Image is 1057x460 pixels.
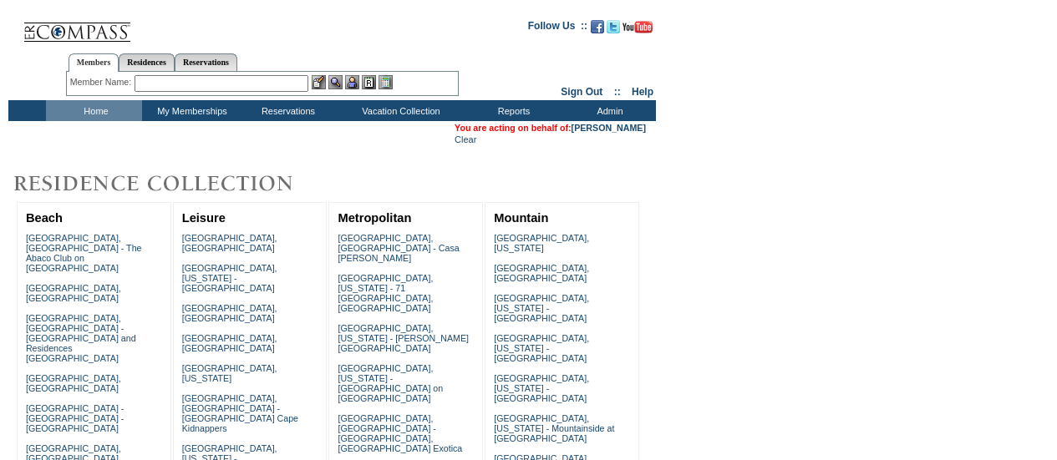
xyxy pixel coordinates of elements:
[614,86,621,98] span: ::
[572,123,646,133] a: [PERSON_NAME]
[338,323,469,353] a: [GEOGRAPHIC_DATA], [US_STATE] - [PERSON_NAME][GEOGRAPHIC_DATA]
[26,233,142,273] a: [GEOGRAPHIC_DATA], [GEOGRAPHIC_DATA] - The Abaco Club on [GEOGRAPHIC_DATA]
[26,211,63,225] a: Beach
[591,25,604,35] a: Become our fan on Facebook
[494,413,614,443] a: [GEOGRAPHIC_DATA], [US_STATE] - Mountainside at [GEOGRAPHIC_DATA]
[182,303,277,323] a: [GEOGRAPHIC_DATA], [GEOGRAPHIC_DATA]
[119,53,175,71] a: Residences
[494,233,589,253] a: [GEOGRAPHIC_DATA], [US_STATE]
[623,21,653,33] img: Subscribe to our YouTube Channel
[338,233,459,263] a: [GEOGRAPHIC_DATA], [GEOGRAPHIC_DATA] - Casa [PERSON_NAME]
[379,75,393,89] img: b_calculator.gif
[494,263,589,283] a: [GEOGRAPHIC_DATA], [GEOGRAPHIC_DATA]
[607,25,620,35] a: Follow us on Twitter
[238,100,334,121] td: Reservations
[561,86,602,98] a: Sign Out
[46,100,142,121] td: Home
[338,211,411,225] a: Metropolitan
[23,8,131,43] img: Compass Home
[26,403,124,433] a: [GEOGRAPHIC_DATA] - [GEOGRAPHIC_DATA] - [GEOGRAPHIC_DATA]
[494,333,589,363] a: [GEOGRAPHIC_DATA], [US_STATE] - [GEOGRAPHIC_DATA]
[560,100,656,121] td: Admin
[26,283,121,303] a: [GEOGRAPHIC_DATA], [GEOGRAPHIC_DATA]
[338,363,443,403] a: [GEOGRAPHIC_DATA], [US_STATE] - [GEOGRAPHIC_DATA] on [GEOGRAPHIC_DATA]
[142,100,238,121] td: My Memberships
[312,75,326,89] img: b_edit.gif
[464,100,560,121] td: Reports
[607,20,620,33] img: Follow us on Twitter
[175,53,237,71] a: Reservations
[591,20,604,33] img: Become our fan on Facebook
[623,25,653,35] a: Subscribe to our YouTube Channel
[632,86,653,98] a: Help
[182,211,226,225] a: Leisure
[334,100,464,121] td: Vacation Collection
[345,75,359,89] img: Impersonate
[26,373,121,393] a: [GEOGRAPHIC_DATA], [GEOGRAPHIC_DATA]
[328,75,343,89] img: View
[528,18,587,38] td: Follow Us ::
[182,233,277,253] a: [GEOGRAPHIC_DATA], [GEOGRAPHIC_DATA]
[8,25,22,26] img: i.gif
[455,134,476,144] a: Clear
[494,293,589,323] a: [GEOGRAPHIC_DATA], [US_STATE] - [GEOGRAPHIC_DATA]
[69,53,119,72] a: Members
[8,167,334,200] img: Destinations by Exclusive Resorts
[455,123,646,133] span: You are acting on behalf of:
[494,211,548,225] a: Mountain
[182,263,277,293] a: [GEOGRAPHIC_DATA], [US_STATE] - [GEOGRAPHIC_DATA]
[182,333,277,353] a: [GEOGRAPHIC_DATA], [GEOGRAPHIC_DATA]
[494,373,589,403] a: [GEOGRAPHIC_DATA], [US_STATE] - [GEOGRAPHIC_DATA]
[338,413,462,453] a: [GEOGRAPHIC_DATA], [GEOGRAPHIC_DATA] - [GEOGRAPHIC_DATA], [GEOGRAPHIC_DATA] Exotica
[338,273,433,313] a: [GEOGRAPHIC_DATA], [US_STATE] - 71 [GEOGRAPHIC_DATA], [GEOGRAPHIC_DATA]
[182,393,298,433] a: [GEOGRAPHIC_DATA], [GEOGRAPHIC_DATA] - [GEOGRAPHIC_DATA] Cape Kidnappers
[26,313,136,363] a: [GEOGRAPHIC_DATA], [GEOGRAPHIC_DATA] - [GEOGRAPHIC_DATA] and Residences [GEOGRAPHIC_DATA]
[182,363,277,383] a: [GEOGRAPHIC_DATA], [US_STATE]
[362,75,376,89] img: Reservations
[70,75,135,89] div: Member Name:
